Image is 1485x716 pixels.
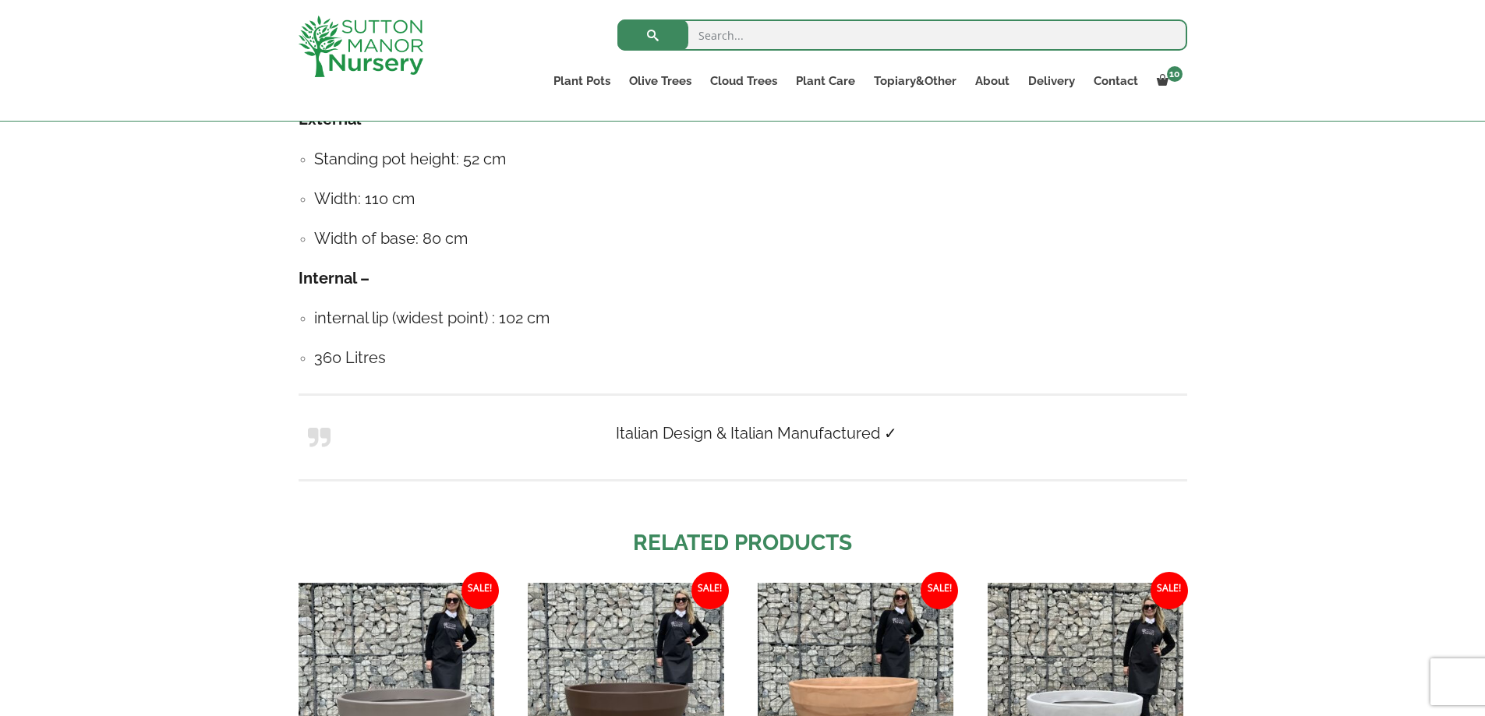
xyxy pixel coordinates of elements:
[787,70,864,92] a: Plant Care
[864,70,966,92] a: Topiary&Other
[544,70,620,92] a: Plant Pots
[314,346,1187,370] h4: 360 Litres
[461,572,499,609] span: Sale!
[691,572,729,609] span: Sale!
[299,269,369,287] strong: Internal –
[966,70,1019,92] a: About
[1167,66,1183,82] span: 10
[314,306,1187,330] h4: internal lip (widest point) : 102 cm
[314,147,1187,171] h4: Standing pot height: 52 cm
[1019,70,1084,92] a: Delivery
[1147,70,1187,92] a: 10
[299,16,423,77] img: logo
[314,227,1187,251] h4: Width of base: 80 cm
[620,70,701,92] a: Olive Trees
[701,70,787,92] a: Cloud Trees
[617,19,1187,51] input: Search...
[299,527,1187,559] h2: Related products
[1084,70,1147,92] a: Contact
[1151,572,1188,609] span: Sale!
[921,572,958,609] span: Sale!
[616,424,897,443] strong: Italian Design & Italian Manufactured ✓
[299,110,373,129] strong: External –
[314,187,1187,211] h4: Width: 110 cm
